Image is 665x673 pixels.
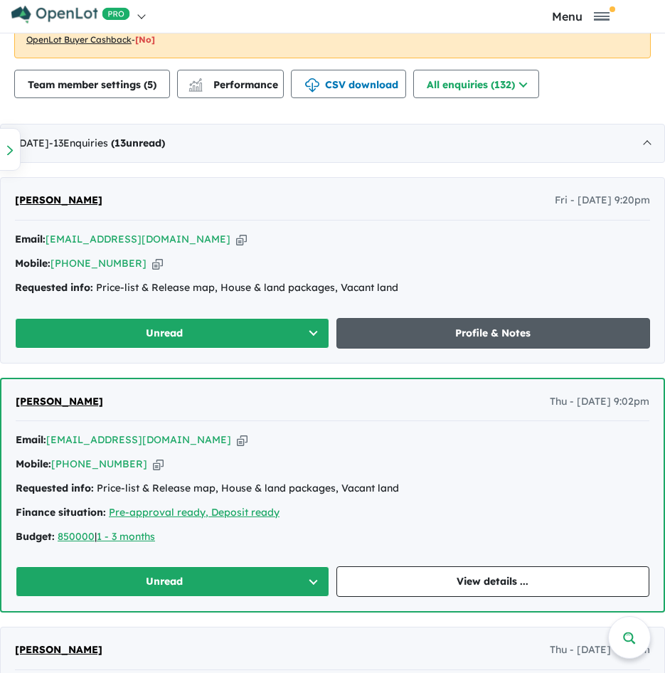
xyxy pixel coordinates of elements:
button: Team member settings (5) [14,70,170,98]
img: download icon [305,78,319,92]
button: Unread [15,318,329,349]
span: Thu - [DATE] 4:09pm [550,642,650,659]
strong: Finance situation: [16,506,106,519]
strong: Requested info: [15,281,93,294]
span: [PERSON_NAME] [15,643,102,656]
button: Copy [236,232,247,247]
strong: Email: [16,433,46,446]
span: 5 [147,78,153,91]
a: [PHONE_NUMBER] [50,257,147,270]
a: Pre-approval ready, Deposit ready [109,506,280,519]
button: All enquiries (132) [413,70,539,98]
button: Copy [152,256,163,271]
img: Openlot PRO Logo White [11,6,130,23]
strong: ( unread) [111,137,165,149]
a: [PERSON_NAME] [16,393,103,410]
div: | [16,529,649,546]
a: [PERSON_NAME] [15,192,102,209]
button: Copy [153,457,164,472]
a: 850000 [58,530,95,543]
span: Fri - [DATE] 9:20pm [555,192,650,209]
button: Toggle navigation [501,9,661,23]
a: [PHONE_NUMBER] [51,457,147,470]
a: [EMAIL_ADDRESS][DOMAIN_NAME] [46,233,230,245]
strong: Budget: [16,530,55,543]
button: Copy [237,433,248,447]
a: [PERSON_NAME] [15,642,102,659]
strong: Requested info: [16,482,94,494]
div: Price-list & Release map, House & land packages, Vacant land [16,480,649,497]
span: [No] [135,34,155,45]
button: Performance [177,70,284,98]
strong: Email: [15,233,46,245]
a: [EMAIL_ADDRESS][DOMAIN_NAME] [46,433,231,446]
button: CSV download [291,70,406,98]
a: 1 - 3 months [97,530,155,543]
strong: Mobile: [15,257,50,270]
button: Unread [16,566,329,597]
span: Thu - [DATE] 9:02pm [550,393,649,410]
a: Profile & Notes [336,318,651,349]
div: Price-list & Release map, House & land packages, Vacant land [15,280,650,297]
img: bar-chart.svg [188,83,203,92]
span: Performance [191,78,278,91]
a: View details ... [336,566,650,597]
span: 13 [115,137,126,149]
span: [PERSON_NAME] [15,194,102,206]
strong: Mobile: [16,457,51,470]
span: [PERSON_NAME] [16,395,103,408]
span: - 13 Enquir ies [49,137,165,149]
u: OpenLot Buyer Cashback [26,34,132,45]
img: line-chart.svg [189,78,202,86]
